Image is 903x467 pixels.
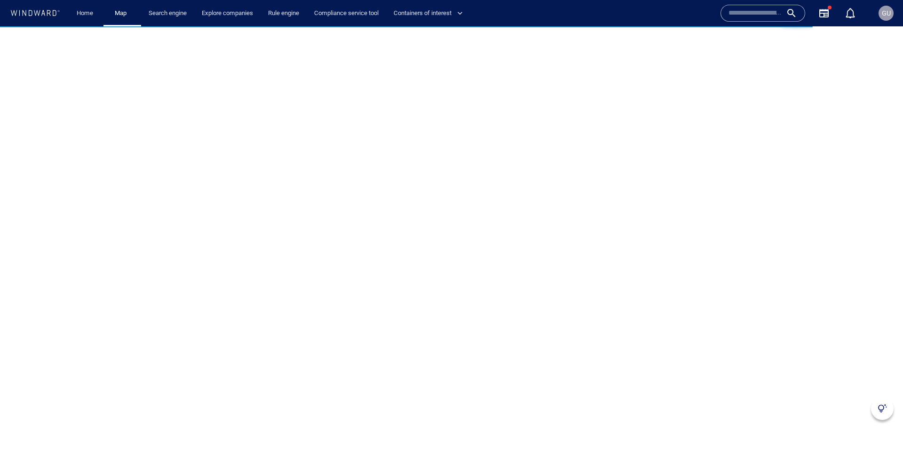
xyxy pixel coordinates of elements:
[390,5,471,22] button: Containers of interest
[107,5,137,22] button: Map
[264,5,303,22] a: Rule engine
[198,5,257,22] a: Explore companies
[73,5,97,22] a: Home
[845,8,856,19] div: Notification center
[877,4,895,23] button: GU
[310,5,382,22] a: Compliance service tool
[70,5,100,22] button: Home
[863,425,896,460] iframe: Chat
[145,5,190,22] a: Search engine
[882,9,891,17] span: GU
[111,5,134,22] a: Map
[394,8,463,19] span: Containers of interest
